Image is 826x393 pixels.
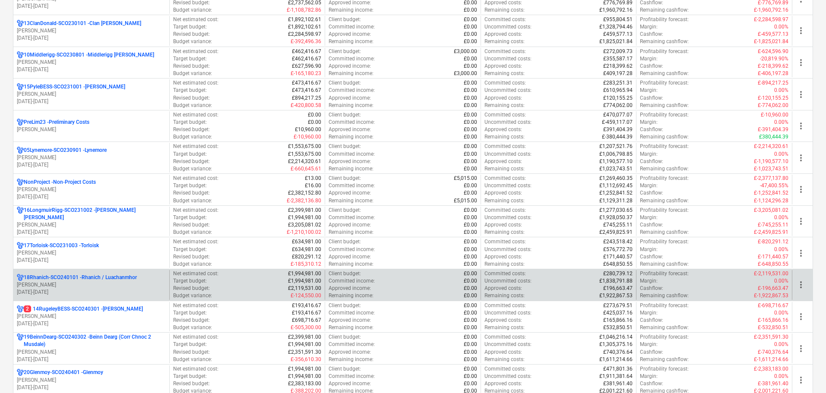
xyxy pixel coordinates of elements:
[599,207,633,214] p: £1,277,030.65
[464,38,477,45] p: £0.00
[640,143,689,150] p: Profitability forecast :
[640,126,663,133] p: Cashflow :
[760,55,788,63] p: -20,819.90%
[173,197,212,204] p: Budget variance :
[17,281,166,289] p: [PERSON_NAME]
[292,79,321,87] p: £473,416.67
[640,189,663,197] p: Cashflow :
[640,133,689,141] p: Remaining cashflow :
[17,274,24,281] div: Project has multi currencies enabled
[24,207,166,221] p: 16LongmuirRigg-SCO231002 - [PERSON_NAME] [PERSON_NAME]
[288,221,321,229] p: £3,205,081.02
[173,182,207,189] p: Target budget :
[603,70,633,77] p: £409,197.28
[329,63,371,70] p: Approved income :
[464,102,477,109] p: £0.00
[17,242,166,264] div: 17Torloisk-SCO231003 -Torloisk[PERSON_NAME][DATE]-[DATE]
[288,158,321,165] p: £2,214,320.61
[173,111,218,119] p: Net estimated cost :
[17,147,166,169] div: 05Lynemore-SCO230901 -Lynemore[PERSON_NAME][DATE]-[DATE]
[484,70,525,77] p: Remaining costs :
[603,111,633,119] p: £470,077.07
[17,349,166,356] p: [PERSON_NAME]
[754,175,788,182] p: £-2,377,137.80
[17,229,166,236] p: [DATE] - [DATE]
[17,51,24,59] div: Project has multi currencies enabled
[17,333,166,363] div: 19BeinnDearg-SCO240302 -Beinn Dearg (Corr Chnoc 2 Musdale)[PERSON_NAME][DATE]-[DATE]
[329,94,371,102] p: Approved income :
[796,280,806,290] span: more_vert
[17,305,166,327] div: 214RugeleyBESS-SCO240301 -[PERSON_NAME][PERSON_NAME][DATE]-[DATE]
[288,31,321,38] p: £2,284,598.97
[173,23,207,31] p: Target budget :
[329,16,361,23] p: Client budget :
[758,94,788,102] p: £-120,155.25
[464,182,477,189] p: £0.00
[758,31,788,38] p: £-459,577.13
[329,79,361,87] p: Client budget :
[24,51,154,59] p: 10Middlerigg-SCO230801 - Middlerigg [PERSON_NAME]
[464,16,477,23] p: £0.00
[308,119,321,126] p: £0.00
[329,70,373,77] p: Remaining income :
[454,70,477,77] p: £3,000.00
[484,197,525,204] p: Remaining costs :
[484,79,526,87] p: Committed costs :
[294,133,321,141] p: £-10,960.00
[173,214,207,221] p: Target budget :
[173,55,207,63] p: Target budget :
[599,38,633,45] p: £1,825,021.84
[754,197,788,204] p: £-1,124,296.28
[329,133,373,141] p: Remaining income :
[796,121,806,131] span: more_vert
[329,182,375,189] p: Committed income :
[484,102,525,109] p: Remaining costs :
[329,151,375,158] p: Committed income :
[640,38,689,45] p: Remaining cashflow :
[599,151,633,158] p: £1,006,798.85
[308,111,321,119] p: £0.00
[599,175,633,182] p: £1,269,460.35
[291,102,321,109] p: £-420,800.58
[640,48,689,55] p: Profitability forecast :
[603,31,633,38] p: £459,577.13
[329,175,361,182] p: Client budget :
[464,87,477,94] p: £0.00
[173,175,218,182] p: Net estimated cost :
[754,38,788,45] p: £-1,825,021.84
[329,126,371,133] p: Approved income :
[484,111,526,119] p: Committed costs :
[484,87,532,94] p: Uncommitted costs :
[599,165,633,173] p: £1,023,743.51
[599,23,633,31] p: £1,328,794.46
[17,83,24,91] div: Project has multi currencies enabled
[173,79,218,87] p: Net estimated cost :
[603,94,633,102] p: £120,155.25
[17,289,166,296] p: [DATE] - [DATE]
[464,126,477,133] p: £0.00
[17,154,166,161] p: [PERSON_NAME]
[292,94,321,102] p: £894,217.25
[24,20,141,27] p: 13ClanDonald-SCO230101 - Clan [PERSON_NAME]
[24,242,99,249] p: 17Torloisk-SCO231003 - Torloisk
[464,133,477,141] p: £0.00
[640,111,689,119] p: Profitability forecast :
[754,158,788,165] p: £-1,190,577.10
[329,221,371,229] p: Approved income :
[603,87,633,94] p: £610,965.94
[599,214,633,221] p: £1,928,050.37
[17,126,166,133] p: [PERSON_NAME]
[599,197,633,204] p: £1,129,311.28
[173,189,210,197] p: Revised budget :
[464,63,477,70] p: £0.00
[287,197,321,204] p: £-2,382,136.80
[484,23,532,31] p: Uncommitted costs :
[599,189,633,197] p: £1,252,841.52
[24,274,137,281] p: 18Rhanich-SCO240101 - Rhanich / Luachanmhor
[640,102,689,109] p: Remaining cashflow :
[17,3,166,10] p: [DATE] - [DATE]
[17,369,24,376] div: Project has multi currencies enabled
[288,16,321,23] p: £1,892,102.61
[173,48,218,55] p: Net estimated cost :
[17,179,24,186] div: Project has multi currencies enabled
